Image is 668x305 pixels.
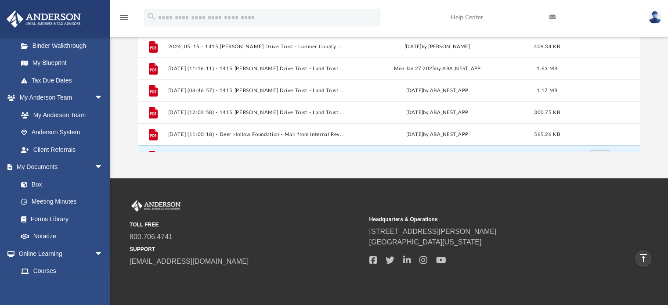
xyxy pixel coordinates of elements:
i: menu [119,12,129,23]
div: [DATE] by ABA_NEST_APP [349,131,526,139]
a: My Documentsarrow_drop_down [6,158,112,176]
a: My Anderson Team [12,106,108,124]
a: Forms Library [12,210,108,228]
span: arrow_drop_down [94,89,112,107]
span: 300.75 KB [534,110,560,115]
span: 1.63 MB [537,66,557,71]
a: vertical_align_top [634,249,653,268]
a: menu [119,17,129,23]
i: search [147,12,156,22]
div: [DATE] by ABA_NEST_APP [349,109,526,117]
a: [STREET_ADDRESS][PERSON_NAME] [369,228,496,235]
a: [EMAIL_ADDRESS][DOMAIN_NAME] [130,258,249,265]
span: arrow_drop_down [94,245,112,263]
button: [DATE] (12:02:58) - 1415 [PERSON_NAME] Drive Trust - Land Trust Documents from [PERSON_NAME].pdf [168,110,345,115]
a: Notarize [12,228,112,245]
span: 565.26 KB [534,132,560,137]
a: 800.706.4741 [130,233,173,240]
img: User Pic [648,11,661,24]
div: Mon Jan 27 2025 by ABA_NEST_APP [349,65,526,73]
a: My Anderson Teamarrow_drop_down [6,89,112,107]
small: TOLL FREE [130,221,363,229]
a: Anderson System [12,124,112,141]
img: Anderson Advisors Platinum Portal [4,11,83,28]
a: Tax Due Dates [12,72,116,89]
div: [DATE] by ABA_NEST_APP [349,87,526,95]
span: 409.34 KB [534,44,560,49]
button: 2024_05_15 - 1415 [PERSON_NAME] Drive Trust - Larimer County Assessor.pdf [168,44,345,50]
i: vertical_align_top [638,253,649,263]
a: Box [12,176,108,193]
a: [GEOGRAPHIC_DATA][US_STATE] [369,238,481,246]
span: 1.17 MB [537,88,557,93]
a: My Blueprint [12,54,112,72]
small: Headquarters & Operations [369,215,602,223]
button: [DATE] (11:16:11) - 1415 [PERSON_NAME] Drive Trust - Land Trust Documents.pdf [168,66,345,72]
a: Meeting Minutes [12,193,112,211]
a: Client Referrals [12,141,112,158]
button: [DATE] (11:00:18) - Deer Hollow Foundation - Mail from Internal Revenue Service.pdf [168,132,345,137]
span: arrow_drop_down [94,158,112,176]
a: Courses [12,262,112,280]
small: SUPPORT [130,245,363,253]
div: [DATE] by [PERSON_NAME] [349,43,526,51]
button: [DATE] (08:46:57) - 1415 [PERSON_NAME] Drive Trust - Land Trust Documents from [PERSON_NAME].pdf [168,88,345,93]
button: More options [589,150,610,163]
a: Online Learningarrow_drop_down [6,245,112,262]
a: Binder Walkthrough [12,37,116,54]
img: Anderson Advisors Platinum Portal [130,200,182,212]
